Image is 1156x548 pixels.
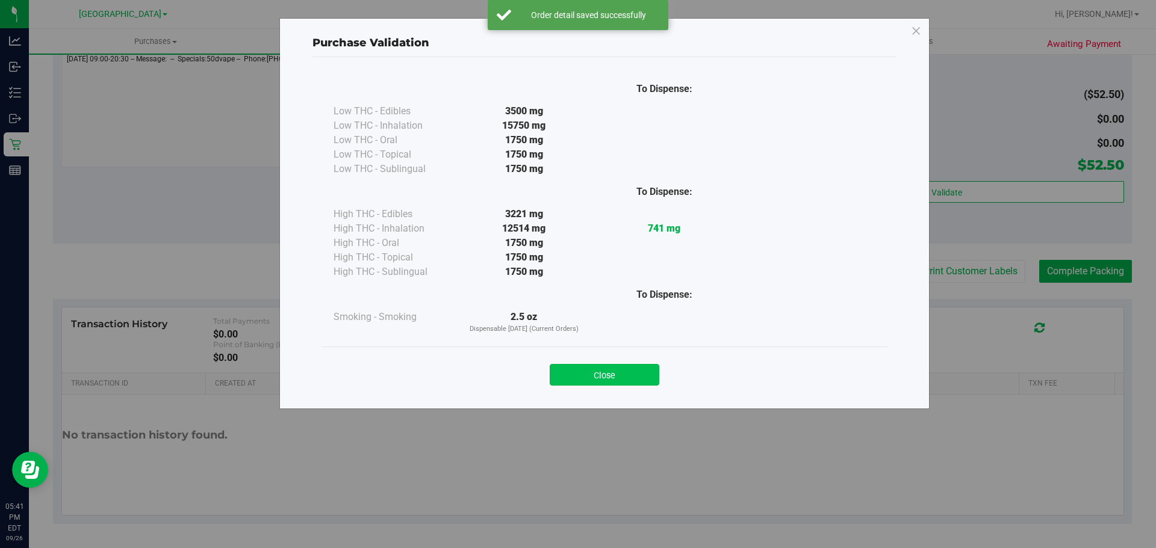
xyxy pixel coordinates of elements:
[334,221,454,236] div: High THC - Inhalation
[454,119,594,133] div: 15750 mg
[454,236,594,250] div: 1750 mg
[334,147,454,162] div: Low THC - Topical
[454,310,594,334] div: 2.5 oz
[334,133,454,147] div: Low THC - Oral
[334,250,454,265] div: High THC - Topical
[454,162,594,176] div: 1750 mg
[334,310,454,324] div: Smoking - Smoking
[454,324,594,334] p: Dispensable [DATE] (Current Orders)
[454,207,594,221] div: 3221 mg
[518,9,659,21] div: Order detail saved successfully
[334,104,454,119] div: Low THC - Edibles
[334,236,454,250] div: High THC - Oral
[648,223,680,234] strong: 741 mg
[594,82,735,96] div: To Dispense:
[454,250,594,265] div: 1750 mg
[454,265,594,279] div: 1750 mg
[454,147,594,162] div: 1750 mg
[334,119,454,133] div: Low THC - Inhalation
[454,221,594,236] div: 12514 mg
[334,265,454,279] div: High THC - Sublingual
[334,162,454,176] div: Low THC - Sublingual
[594,185,735,199] div: To Dispense:
[454,133,594,147] div: 1750 mg
[594,288,735,302] div: To Dispense:
[334,207,454,221] div: High THC - Edibles
[312,36,429,49] span: Purchase Validation
[550,364,659,386] button: Close
[12,452,48,488] iframe: Resource center
[454,104,594,119] div: 3500 mg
